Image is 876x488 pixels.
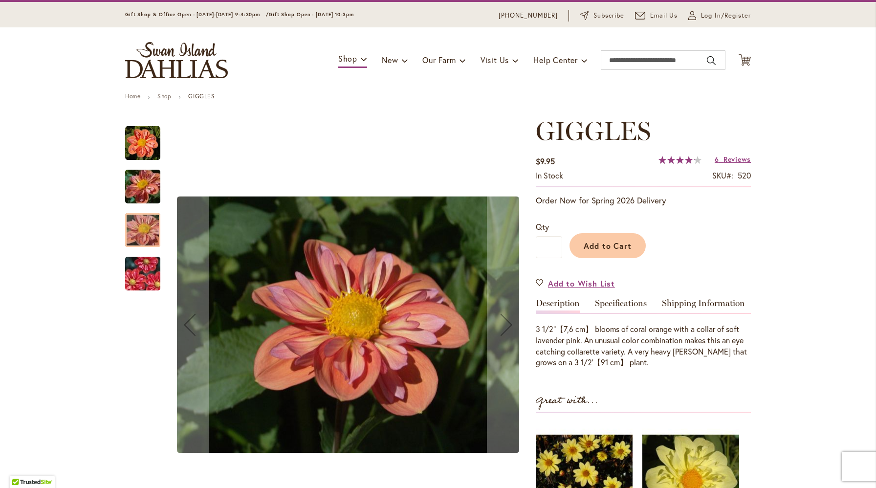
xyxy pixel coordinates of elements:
[177,197,519,453] img: GIGGLES
[125,116,170,160] div: GIGGLES
[157,92,171,100] a: Shop
[584,241,632,251] span: Add to Cart
[662,299,745,313] a: Shipping Information
[635,11,678,21] a: Email Us
[338,53,357,64] span: Shop
[536,170,563,181] div: Availability
[715,155,719,164] span: 6
[499,11,558,21] a: [PHONE_NUMBER]
[125,247,160,290] div: GIGGLES
[533,55,578,65] span: Help Center
[108,160,178,213] img: GIGGLES
[125,126,160,161] img: GIGGLES
[548,278,615,289] span: Add to Wish List
[595,299,647,313] a: Specifications
[593,11,624,21] span: Subscribe
[108,250,178,297] img: GIGGLES
[536,195,751,206] p: Order Now for Spring 2026 Delivery
[125,11,269,18] span: Gift Shop & Office Open - [DATE]-[DATE] 9-4:30pm /
[569,233,646,258] button: Add to Cart
[125,42,228,78] a: store logo
[536,299,751,368] div: Detailed Product Info
[650,11,678,21] span: Email Us
[580,11,624,21] a: Subscribe
[188,92,215,100] strong: GIGGLES
[536,115,651,146] span: GIGGLES
[382,55,398,65] span: New
[7,453,35,481] iframe: Launch Accessibility Center
[125,92,140,100] a: Home
[536,393,598,409] strong: Great with...
[125,160,170,203] div: GIGGLES
[422,55,456,65] span: Our Farm
[688,11,751,21] a: Log In/Register
[481,55,509,65] span: Visit Us
[536,278,615,289] a: Add to Wish List
[536,156,555,166] span: $9.95
[738,170,751,181] div: 520
[269,11,354,18] span: Gift Shop Open - [DATE] 10-3pm
[658,156,701,164] div: 84%
[715,155,751,164] a: 6 Reviews
[536,324,751,368] div: 3 1/2"​【7,6 cm】 blooms of coral orange with a collar of soft lavender pink. An unusual color comb...
[723,155,751,164] span: Reviews
[536,170,563,180] span: In stock
[536,222,549,232] span: Qty
[701,11,751,21] span: Log In/Register
[536,299,580,313] a: Description
[712,170,733,180] strong: SKU
[125,203,170,247] div: GIGGLES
